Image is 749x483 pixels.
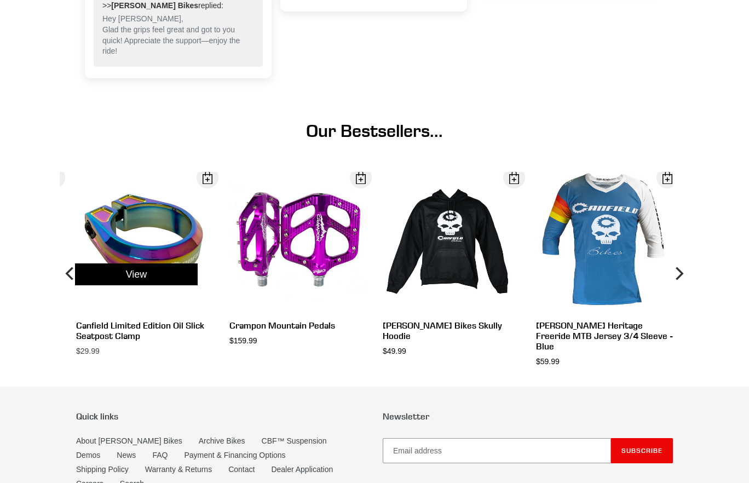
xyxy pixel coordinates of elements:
[383,438,611,463] input: Email address
[76,436,182,445] a: About [PERSON_NAME] Bikes
[383,411,673,422] p: Newsletter
[184,451,285,459] a: Payment & Financing Options
[262,436,327,445] a: CBF™ Suspension
[621,446,662,455] span: Subscribe
[667,172,689,376] button: Next
[76,451,100,459] a: Demos
[111,1,198,10] b: [PERSON_NAME] Bikes
[76,465,129,474] a: Shipping Policy
[102,1,254,12] div: >> replied:
[102,14,254,56] p: Hey [PERSON_NAME], Glad the grips feel great and got to you quick! Appreciate the support—enjoy t...
[145,465,212,474] a: Warranty & Returns
[271,465,333,474] a: Dealer Application
[117,451,136,459] a: News
[76,172,213,357] a: Canfield Limited Edition Oil Slick Seatpost Clamp $29.99 Open Dialog Canfield Limited Edition Oil...
[611,438,673,463] button: Subscribe
[228,465,255,474] a: Contact
[76,411,366,422] p: Quick links
[75,263,198,285] a: Open Dialog Canfield Limited Edition Oil Slick Seatpost Clamp
[60,172,82,376] button: Previous
[76,120,673,141] h1: Our Bestsellers...
[152,451,168,459] a: FAQ
[199,436,245,445] a: Archive Bikes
